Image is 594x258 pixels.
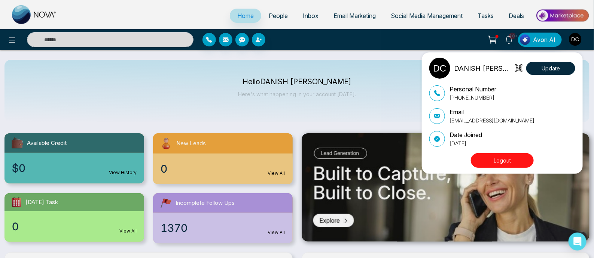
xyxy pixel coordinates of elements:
[450,85,496,94] p: Personal Number
[454,63,513,73] p: DANISH [PERSON_NAME]
[450,94,496,101] p: [PHONE_NUMBER]
[450,139,482,147] p: [DATE]
[450,107,534,116] p: Email
[450,130,482,139] p: Date Joined
[450,116,534,124] p: [EMAIL_ADDRESS][DOMAIN_NAME]
[471,153,534,168] button: Logout
[526,62,575,75] button: Update
[569,233,587,251] div: Open Intercom Messenger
